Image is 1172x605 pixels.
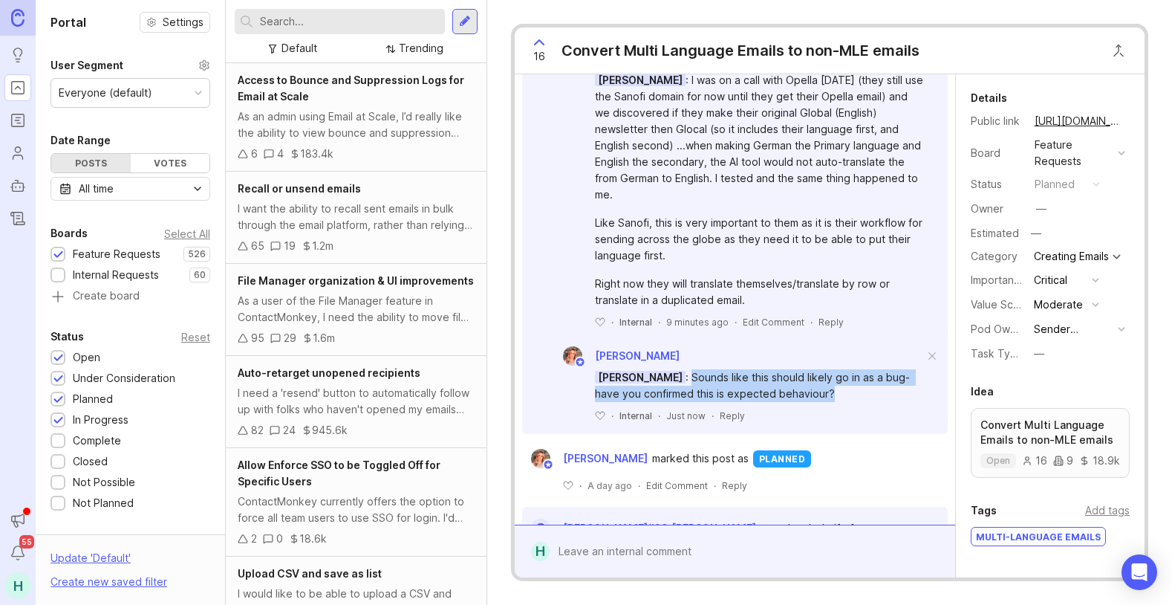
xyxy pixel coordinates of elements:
div: Details [971,89,1007,107]
span: [PERSON_NAME] [595,349,680,362]
div: 1.6m [313,330,335,346]
div: · [658,410,660,422]
img: member badge [542,459,553,470]
a: Auto-retarget unopened recipientsI need a 'resend' button to automatically follow up with folks w... [226,356,486,448]
div: Feature Requests [1035,137,1112,169]
div: Creating Emails [1034,251,1109,262]
div: I need a 'resend' button to automatically follow up with folks who haven't opened my emails yet. ... [238,385,475,418]
div: · [611,410,613,422]
div: All time [79,181,114,197]
span: [PERSON_NAME] [595,74,686,86]
a: Convert Multi Language Emails to non-MLE emailsopen16918.9k [971,408,1130,478]
a: Recall or unsend emailsI want the ability to recall sent emails in bulk through the email platfor... [226,172,486,264]
a: Create board [51,291,210,304]
a: Allow Enforce SSO to be Toggled Off for Specific UsersContactMonkey currently offers the option t... [226,448,486,557]
div: I want the ability to recall sent emails in bulk through the email platform, rather than relying ... [238,201,475,233]
div: Reply [720,410,745,422]
div: Reset [181,333,210,341]
span: Auto-retarget unopened recipients [238,366,420,379]
div: 1.2m [312,238,333,254]
div: 19 [284,238,296,254]
div: Reply [818,316,844,329]
div: Select All [164,230,210,238]
div: Status [971,176,1023,192]
div: Votes [131,154,210,172]
div: · [714,479,716,492]
span: File Manager organization & UI improvements [238,274,474,287]
div: Planned [73,391,113,407]
div: 2 [251,531,257,547]
div: As a user of the File Manager feature in ContactMonkey, I need the ability to move files into fol... [238,293,475,326]
div: Tags [971,502,997,520]
div: · [712,410,714,422]
div: · [579,479,582,492]
div: Critical [1034,272,1067,288]
span: 55 [19,535,34,549]
img: Canny Home [11,9,25,26]
div: Owner [971,201,1023,217]
label: Value Scale [971,298,1028,311]
p: 60 [194,269,206,281]
div: Add tags [1085,502,1130,519]
a: Portal [4,74,31,101]
div: Complete [73,433,121,449]
div: Date Range [51,132,111,149]
div: Default [281,40,317,56]
div: — [1034,346,1044,362]
button: Announcements [4,507,31,534]
div: Estimated [971,228,1019,239]
div: Open Intercom Messenger [1121,554,1157,590]
div: In Progress [73,412,128,428]
label: Importance [971,274,1026,286]
div: Edit Comment [743,316,804,329]
div: 18.6k [299,531,327,547]
h1: Portal [51,13,86,31]
div: Status [51,328,84,346]
a: Roadmaps [4,107,31,134]
div: H [4,572,31,599]
span: 9 minutes ago [666,316,729,329]
div: ContactMonkey currently offers the option to force all team users to use SSO for login. I'd like ... [238,494,475,526]
div: 16 Voters [971,574,1020,592]
a: Bronwen W[PERSON_NAME] [554,346,680,366]
div: Edit Comment [646,479,708,492]
div: · [611,316,613,329]
div: As an admin using Email at Scale, I’d really like the ability to view bounce and suppression logs... [238,109,475,141]
div: voted on behalf of [761,520,853,537]
span: [PERSON_NAME]#39;[PERSON_NAME] [563,522,756,534]
div: Create new saved filter [51,574,167,590]
div: 29 [284,330,296,346]
div: S [531,519,550,538]
div: Board [971,145,1023,161]
div: · [638,479,640,492]
div: 24 [283,422,296,439]
div: 65 [251,238,264,254]
div: Feature Requests [73,246,160,262]
div: 95 [251,330,264,346]
div: Not Planned [73,495,134,511]
span: Access to Bounce and Suppression Logs for Email at Scale [238,74,464,103]
div: Multi-language emails [971,528,1105,546]
div: 18.9k [1079,456,1120,466]
div: Internal [619,410,652,422]
div: Reply [722,479,747,492]
a: Changelog [4,205,31,232]
p: Convert Multi Language Emails to non-MLE emails [980,418,1120,447]
div: Internal Requests [73,267,159,283]
input: Search... [260,13,439,30]
div: Idea [971,383,994,401]
p: open [986,455,1010,467]
div: 0 [276,531,283,547]
div: H [531,542,550,561]
div: Add voter [1080,575,1130,591]
a: [URL][DOMAIN_NAME] [1030,111,1130,131]
label: Pod Ownership [971,323,1046,335]
span: A day ago [587,479,632,492]
button: Settings [140,12,210,33]
img: member badge [574,357,585,368]
div: — [1026,224,1046,243]
div: Posts [51,154,131,172]
div: Category [971,248,1023,265]
a: File Manager organization & UI improvementsAs a user of the File Manager feature in ContactMonkey... [226,264,486,356]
